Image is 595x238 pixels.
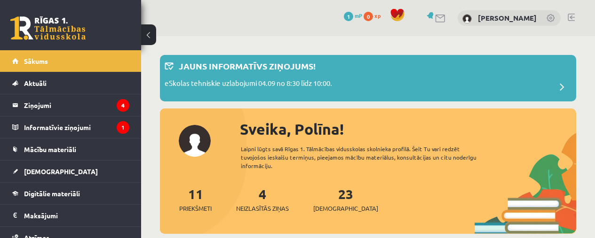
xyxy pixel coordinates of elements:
[165,60,571,97] a: Jauns informatīvs ziņojums! eSkolas tehniskie uzlabojumi 04.09 no 8:30 līdz 10:00.
[313,204,378,213] span: [DEMOGRAPHIC_DATA]
[179,185,212,213] a: 11Priekšmeti
[24,79,47,87] span: Aktuāli
[313,185,378,213] a: 23[DEMOGRAPHIC_DATA]
[374,12,381,19] span: xp
[355,12,362,19] span: mP
[10,16,86,40] a: Rīgas 1. Tālmācības vidusskola
[241,145,491,170] div: Laipni lūgts savā Rīgas 1. Tālmācības vidusskolas skolnieka profilā. Šeit Tu vari redzēt tuvojošo...
[12,72,129,94] a: Aktuāli
[364,12,385,19] a: 0 xp
[165,78,332,91] p: eSkolas tehniskie uzlabojumi 04.09 no 8:30 līdz 10:00.
[117,121,129,134] i: 1
[344,12,353,21] span: 1
[179,204,212,213] span: Priekšmeti
[462,14,472,23] img: Polīna Pērkone
[236,204,289,213] span: Neizlasītās ziņas
[24,116,129,138] legend: Informatīvie ziņojumi
[12,94,129,116] a: Ziņojumi4
[24,167,98,176] span: [DEMOGRAPHIC_DATA]
[24,94,129,116] legend: Ziņojumi
[12,50,129,72] a: Sākums
[24,57,48,65] span: Sākums
[478,13,537,23] a: [PERSON_NAME]
[240,118,576,140] div: Sveika, Polīna!
[12,138,129,160] a: Mācību materiāli
[24,189,80,198] span: Digitālie materiāli
[344,12,362,19] a: 1 mP
[12,205,129,226] a: Maksājumi
[364,12,373,21] span: 0
[12,183,129,204] a: Digitālie materiāli
[12,161,129,182] a: [DEMOGRAPHIC_DATA]
[179,60,316,72] p: Jauns informatīvs ziņojums!
[12,116,129,138] a: Informatīvie ziņojumi1
[236,185,289,213] a: 4Neizlasītās ziņas
[117,99,129,112] i: 4
[24,145,76,154] span: Mācību materiāli
[24,205,129,226] legend: Maksājumi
